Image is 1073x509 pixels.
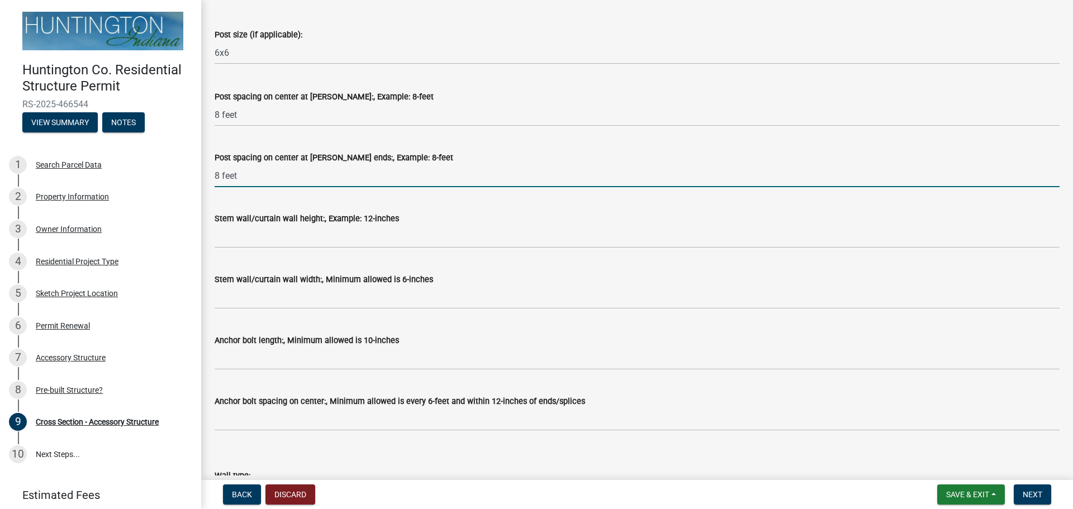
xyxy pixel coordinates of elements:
div: Accessory Structure [36,354,106,361]
a: Estimated Fees [9,484,183,506]
button: View Summary [22,112,98,132]
h4: Huntington Co. Residential Structure Permit [22,62,192,94]
div: Cross Section - Accessory Structure [36,418,159,426]
label: Anchor bolt spacing on center:, Minimum allowed is every 6-feet and within 12-inches of ends/splices [215,398,585,406]
div: Property Information [36,193,109,201]
div: 2 [9,188,27,206]
span: Save & Exit [946,490,989,499]
div: 3 [9,220,27,238]
label: Post spacing on center at [PERSON_NAME] ends:, Example: 8-feet [215,154,453,162]
div: Owner Information [36,225,102,233]
div: Permit Renewal [36,322,90,330]
button: Back [223,484,261,505]
img: Huntington County, Indiana [22,12,183,50]
label: Anchor bolt length:, Minimum allowed is 10-inches [215,337,399,345]
div: Search Parcel Data [36,161,102,169]
div: 6 [9,317,27,335]
wm-modal-confirm: Summary [22,118,98,127]
div: 10 [9,445,27,463]
label: Wall type: [215,472,250,480]
wm-modal-confirm: Notes [102,118,145,127]
button: Notes [102,112,145,132]
button: Save & Exit [937,484,1005,505]
div: Residential Project Type [36,258,118,265]
div: 9 [9,413,27,431]
div: 7 [9,349,27,367]
div: 1 [9,156,27,174]
span: Next [1023,490,1042,499]
div: Pre-built Structure? [36,386,103,394]
span: Back [232,490,252,499]
label: Post spacing on center at [PERSON_NAME]:, Example: 8-feet [215,93,434,101]
div: Sketch Project Location [36,289,118,297]
div: 4 [9,253,27,270]
label: Stem wall/curtain wall width:, Minimum allowed is 6-inches [215,276,433,284]
span: RS-2025-466544 [22,99,179,110]
div: 8 [9,381,27,399]
div: 5 [9,284,27,302]
label: Post size (if applicable): [215,31,302,39]
label: Stem wall/curtain wall height:, Example: 12-inches [215,215,399,223]
button: Next [1014,484,1051,505]
button: Discard [265,484,315,505]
